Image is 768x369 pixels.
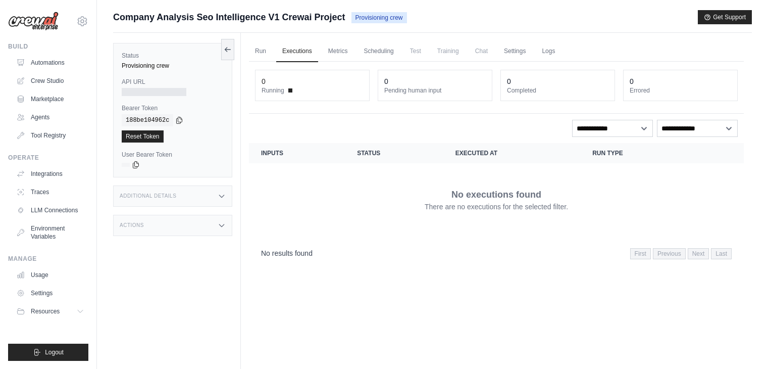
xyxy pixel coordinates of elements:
[122,78,224,86] label: API URL
[8,344,88,361] button: Logout
[31,307,60,315] span: Resources
[469,41,494,61] span: Chat is not available until the deployment is complete
[122,104,224,112] label: Bearer Token
[12,184,88,200] a: Traces
[249,41,272,62] a: Run
[536,41,561,62] a: Logs
[322,41,354,62] a: Metrics
[384,76,388,86] div: 0
[630,86,731,95] dt: Errored
[122,151,224,159] label: User Bearer Token
[45,348,64,356] span: Logout
[351,12,407,23] span: Provisioning crew
[425,202,568,212] p: There are no executions for the selected filter.
[122,114,173,126] code: 188be104962c
[249,240,744,266] nav: Pagination
[12,166,88,182] a: Integrations
[12,220,88,245] a: Environment Variables
[8,12,59,31] img: Logo
[12,109,88,125] a: Agents
[113,10,345,24] span: Company Analysis Seo Intelligence V1 Crewai Project
[262,86,284,95] span: Running
[261,248,313,258] p: No results found
[507,86,608,95] dt: Completed
[688,248,709,259] span: Next
[8,154,88,162] div: Operate
[122,130,164,143] a: Reset Token
[580,143,694,163] th: Run Type
[12,55,88,71] a: Automations
[8,42,88,51] div: Build
[711,248,732,259] span: Last
[12,285,88,301] a: Settings
[122,52,224,60] label: Status
[653,248,686,259] span: Previous
[8,255,88,263] div: Manage
[630,248,651,259] span: First
[12,202,88,218] a: LLM Connections
[12,303,88,319] button: Resources
[12,267,88,283] a: Usage
[431,41,465,61] span: Training is not available until the deployment is complete
[120,193,176,199] h3: Additional Details
[451,188,541,202] p: No executions found
[12,127,88,144] a: Tool Registry
[630,248,732,259] nav: Pagination
[357,41,399,62] a: Scheduling
[122,62,224,70] div: Provisioning crew
[498,41,532,62] a: Settings
[698,10,752,24] button: Get Support
[249,143,345,163] th: Inputs
[630,76,634,86] div: 0
[443,143,580,163] th: Executed at
[262,76,266,86] div: 0
[404,41,427,61] span: Test
[276,41,318,62] a: Executions
[12,91,88,107] a: Marketplace
[12,73,88,89] a: Crew Studio
[384,86,486,95] dt: Pending human input
[507,76,511,86] div: 0
[120,222,144,228] h3: Actions
[249,143,744,266] section: Crew executions table
[718,320,768,369] iframe: Chat Widget
[345,143,443,163] th: Status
